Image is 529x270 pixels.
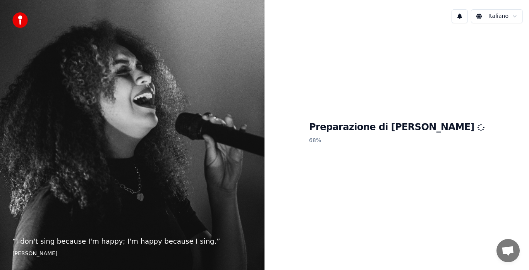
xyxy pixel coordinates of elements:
footer: [PERSON_NAME] [12,250,252,258]
p: “ I don't sing because I'm happy; I'm happy because I sing. ” [12,236,252,247]
a: Aprire la chat [496,239,520,262]
p: 68 % [309,134,484,148]
h1: Preparazione di [PERSON_NAME] [309,121,484,134]
img: youka [12,12,28,28]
